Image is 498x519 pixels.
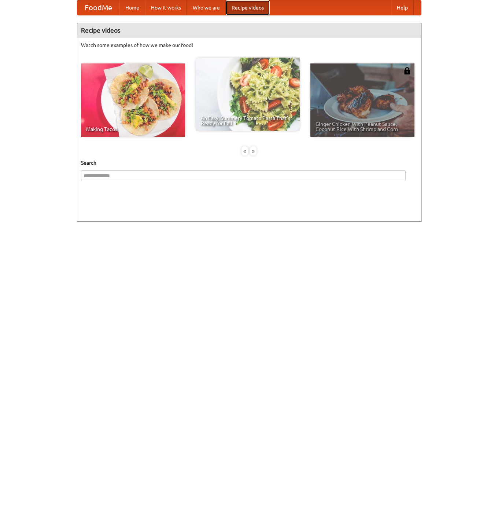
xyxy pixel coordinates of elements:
p: Watch some examples of how we make our food! [81,41,417,49]
a: FoodMe [77,0,119,15]
a: Recipe videos [226,0,270,15]
a: How it works [145,0,187,15]
a: Who we are [187,0,226,15]
div: » [250,146,257,156]
h5: Search [81,159,417,167]
a: Making Tacos [81,63,185,137]
a: Help [391,0,414,15]
div: « [241,146,248,156]
span: Making Tacos [86,127,180,132]
a: An Easy, Summery Tomato Pasta That's Ready for Fall [196,58,300,131]
span: An Easy, Summery Tomato Pasta That's Ready for Fall [201,116,295,126]
h4: Recipe videos [77,23,421,38]
img: 483408.png [403,67,411,74]
a: Home [119,0,145,15]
